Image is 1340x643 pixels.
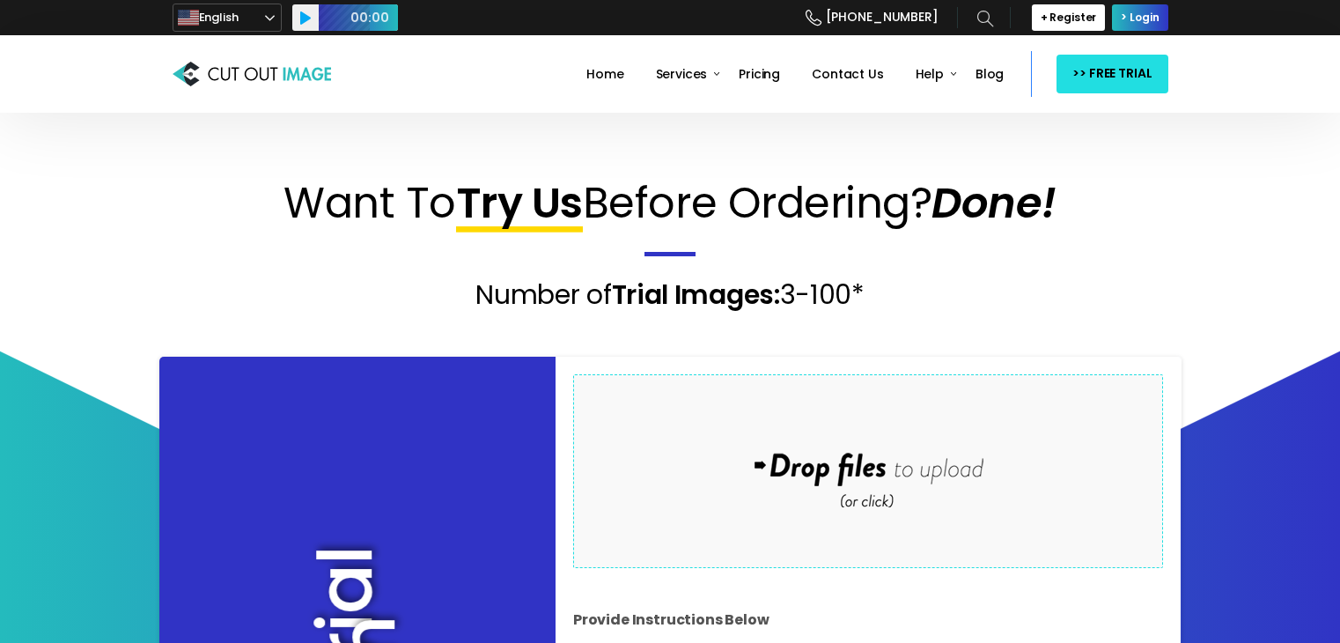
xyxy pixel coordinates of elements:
img: en [178,7,199,28]
a: English [173,4,282,32]
a: + Register [1032,4,1106,31]
span: Done! [931,174,1057,233]
button: Play [292,4,319,31]
span: Pricing [739,65,780,83]
div: Audio Player [292,4,398,31]
a: > Login [1112,4,1167,31]
span: Want To [283,174,456,233]
span: Blog [976,65,1004,83]
a: Pricing [732,55,787,94]
span: Services [656,65,708,83]
span: > Login [1121,11,1159,25]
span: Contact Us [812,65,883,83]
span: Time Slider [319,4,398,31]
span: >> FREE TRIAL [1072,63,1152,85]
span: Before Ordering? [583,174,931,233]
a: >> FREE TRIAL [1057,55,1167,92]
span: + Register [1041,11,1097,25]
img: Cut Out Image [173,57,331,91]
span: Try Us [456,174,583,233]
a: Blog [968,55,1011,94]
span: Help [916,65,944,83]
span: Number of [475,276,611,314]
a: Help [909,55,951,94]
a: [PHONE_NUMBER] [806,2,939,33]
a: Services [649,55,715,94]
span: Home [586,65,623,83]
span: 3-100* [780,276,865,314]
a: Contact Us [805,55,890,94]
span: Trial Images: [612,276,780,314]
a: Home [579,55,630,94]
